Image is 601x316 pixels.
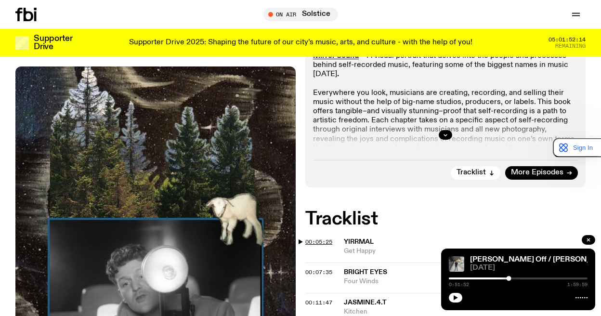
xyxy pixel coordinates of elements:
[337,70,339,78] strong: .
[567,282,588,287] span: 1:59:59
[449,282,469,287] span: 0:51:52
[451,166,500,180] button: Tracklist
[344,277,586,286] span: Four Winds
[305,268,332,276] span: 00:07:35
[470,264,588,272] span: [DATE]
[305,211,586,228] h2: Tracklist
[305,238,332,246] span: 00:05:25
[263,8,338,21] button: On AirSolstice
[511,169,563,176] span: More Episodes
[449,256,464,272] img: Charlie Owen standing in front of the fbi radio station
[129,39,472,47] p: Supporter Drive 2025: Shaping the future of our city’s music, arts, and culture - with the help o...
[344,238,374,245] span: Yirrmal
[305,270,332,275] button: 00:07:35
[313,52,359,60] a: Mirror Sound
[305,300,332,305] button: 00:11:47
[34,35,72,51] h3: Supporter Drive
[344,269,387,276] span: Bright Eyes
[305,299,332,306] span: 00:11:47
[549,37,586,42] span: 05:01:52:14
[344,299,387,306] span: jasmine.4.t
[555,43,586,49] span: Remaining
[344,247,586,256] span: Get Happy
[457,169,486,176] span: Tracklist
[505,166,578,180] a: More Episodes
[305,239,332,245] button: 00:05:25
